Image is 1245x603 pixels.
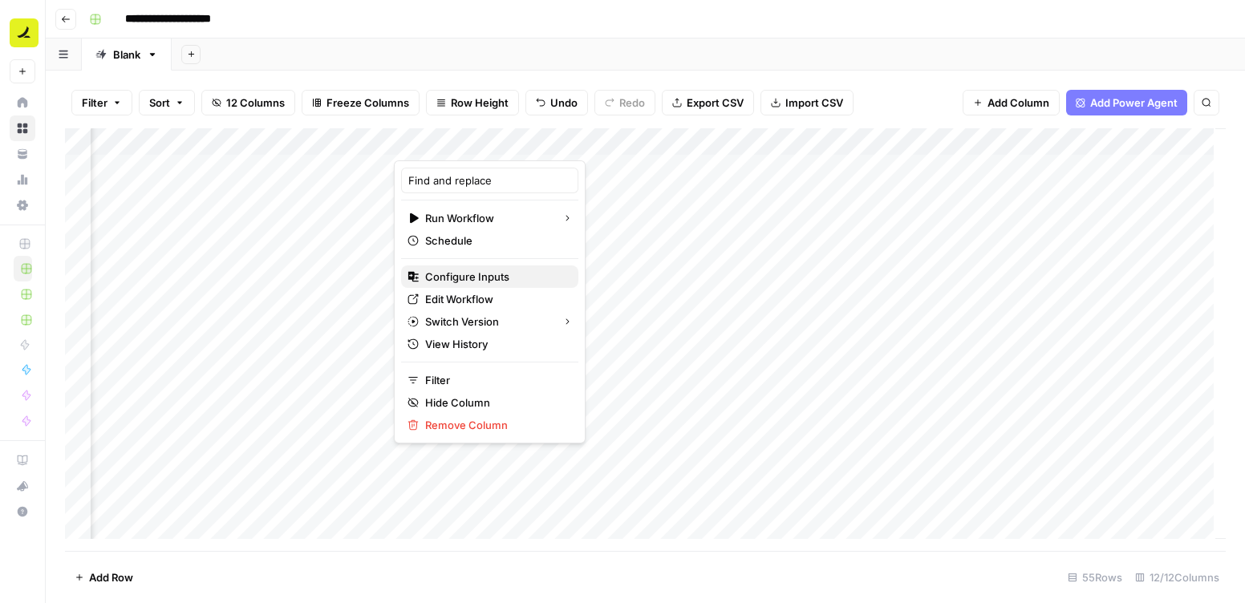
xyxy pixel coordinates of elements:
[1066,90,1187,115] button: Add Power Agent
[65,565,143,590] button: Add Row
[1061,565,1129,590] div: 55 Rows
[71,90,132,115] button: Filter
[426,90,519,115] button: Row Height
[425,314,550,330] span: Switch Version
[10,474,34,498] div: What's new?
[10,499,35,524] button: Help + Support
[10,90,35,115] a: Home
[10,18,39,47] img: Ramp Logo
[425,395,566,411] span: Hide Column
[113,47,140,63] div: Blank
[425,417,566,433] span: Remove Column
[963,90,1060,115] button: Add Column
[10,115,35,141] a: Browse
[82,95,107,111] span: Filter
[10,141,35,167] a: Your Data
[149,95,170,111] span: Sort
[987,95,1049,111] span: Add Column
[10,192,35,218] a: Settings
[425,372,566,388] span: Filter
[662,90,754,115] button: Export CSV
[10,13,35,53] button: Workspace: Ramp
[525,90,588,115] button: Undo
[687,95,744,111] span: Export CSV
[10,473,35,499] button: What's new?
[89,569,133,585] span: Add Row
[10,167,35,192] a: Usage
[425,291,566,307] span: Edit Workflow
[425,269,566,285] span: Configure Inputs
[619,95,645,111] span: Redo
[139,90,195,115] button: Sort
[760,90,854,115] button: Import CSV
[451,95,509,111] span: Row Height
[82,38,172,71] a: Blank
[302,90,420,115] button: Freeze Columns
[1129,565,1226,590] div: 12/12 Columns
[326,95,409,111] span: Freeze Columns
[425,210,550,226] span: Run Workflow
[10,447,35,473] a: AirOps Academy
[594,90,655,115] button: Redo
[425,336,566,352] span: View History
[226,95,285,111] span: 12 Columns
[785,95,843,111] span: Import CSV
[201,90,295,115] button: 12 Columns
[550,95,578,111] span: Undo
[1090,95,1178,111] span: Add Power Agent
[425,233,566,249] span: Schedule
